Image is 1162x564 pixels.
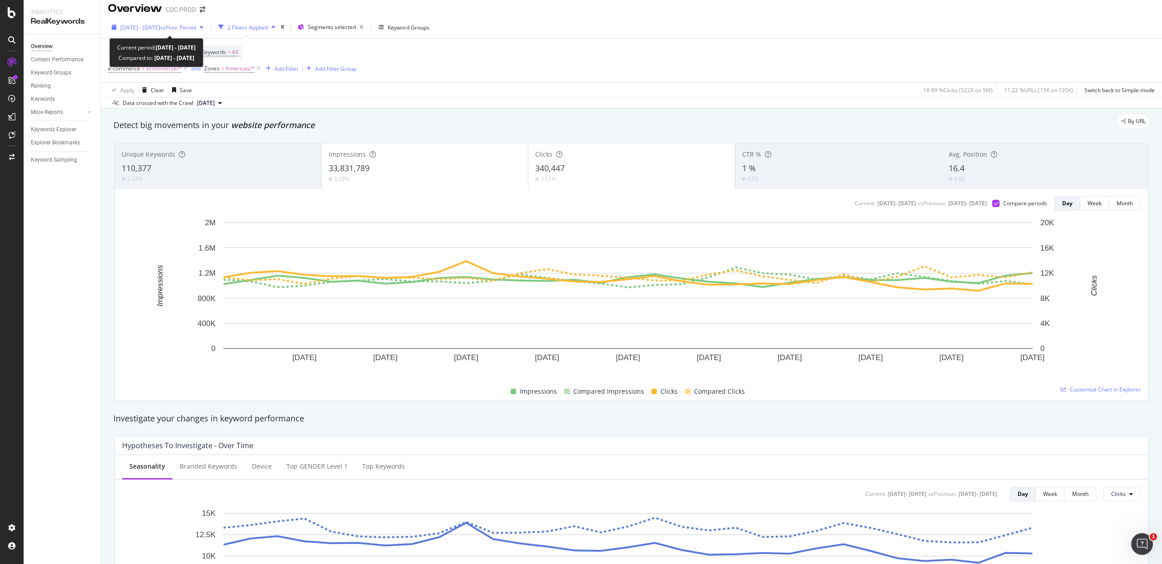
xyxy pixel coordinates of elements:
[156,265,164,307] text: Impressions
[113,413,1149,425] div: Investigate your changes in keyword performance
[1040,319,1050,328] text: 4K
[329,163,369,173] span: 33,831,789
[375,20,433,35] button: Keyword Groups
[535,150,552,158] span: Clicks
[31,81,51,91] div: Ranking
[1090,275,1098,296] text: Clicks
[31,125,94,134] a: Keywords Explorer
[146,62,182,75] span: ecommerce/*
[31,125,76,134] div: Keywords Explorer
[1054,196,1080,211] button: Day
[1043,490,1057,498] div: Week
[918,199,946,207] div: vs Previous :
[334,175,350,183] div: 0.28%
[855,199,876,207] div: Current:
[31,68,94,78] a: Keyword Groups
[1084,86,1155,94] div: Switch back to Simple mode
[193,98,226,109] button: [DATE]
[275,65,299,73] div: Add Filter
[454,353,478,362] text: [DATE]
[180,462,237,471] div: Branded Keywords
[151,86,164,94] div: Clear
[694,386,745,397] span: Compared Clicks
[262,63,299,74] button: Add Filter
[31,7,93,16] div: Analytics
[315,65,356,73] div: Add Filter Group
[142,64,145,72] span: =
[742,163,756,173] span: 1 %
[1117,199,1133,207] div: Month
[120,24,160,31] span: [DATE] - [DATE]
[31,138,80,148] div: Explorer Bookmarks
[31,138,94,148] a: Explorer Bookmarks
[168,83,192,97] button: Save
[1040,344,1044,353] text: 0
[153,54,194,62] b: [DATE] - [DATE]
[697,353,721,362] text: [DATE]
[1003,199,1047,207] div: Compare periods
[198,269,216,277] text: 1.2M
[923,86,993,94] div: 10.99 % Clicks ( 522K on 5M )
[200,6,205,13] div: arrow-right-arrow-left
[31,16,93,27] div: RealKeywords
[1040,244,1054,252] text: 16K
[227,24,268,31] div: 2 Filters Applied
[202,509,216,518] text: 15K
[1070,386,1141,393] span: Customize Chart in Explorer
[123,99,193,107] div: Data crossed with the Crawl
[120,86,134,94] div: Apply
[108,64,140,72] span: e-commerce
[31,42,53,51] div: Overview
[204,64,220,72] span: Zones
[294,20,367,35] button: Segments selected
[166,5,196,14] div: CDC PROD
[1103,487,1141,501] button: Clicks
[197,319,216,328] text: 400K
[232,46,238,59] span: All
[122,163,151,173] span: 110,377
[940,353,964,362] text: [DATE]
[949,163,965,173] span: 16.4
[160,24,196,31] span: vs Prev. Period
[129,462,165,471] div: Seasonality
[573,386,644,397] span: Compared Impressions
[202,552,216,560] text: 10K
[1072,490,1088,498] div: Month
[202,48,226,56] span: Keywords
[31,94,55,104] div: Keywords
[212,344,216,353] text: 0
[31,55,84,64] div: Content Performance
[292,353,317,362] text: [DATE]
[535,353,560,362] text: [DATE]
[221,64,224,72] span: =
[252,462,272,471] div: Device
[286,462,348,471] div: Top GENDER Level 1
[949,178,952,180] img: Equal
[1081,83,1155,97] button: Switch back to Simple mode
[1004,86,1073,94] div: 11.22 % URLs ( 15K on 135K )
[197,99,215,107] span: 2025 Aug. 29th
[127,175,143,183] div: 3.23%
[1131,533,1153,555] iframe: Intercom live chat
[226,62,255,75] span: Americas/*
[122,441,253,450] div: Hypotheses to Investigate - Over Time
[117,42,196,53] div: Current period:
[535,178,539,180] img: Equal
[858,353,883,362] text: [DATE]
[778,353,802,362] text: [DATE]
[1150,533,1157,540] span: 1
[373,353,398,362] text: [DATE]
[31,155,94,165] a: Keyword Sampling
[108,83,134,97] button: Apply
[156,44,196,51] b: [DATE] - [DATE]
[959,490,997,498] div: [DATE] - [DATE]
[1010,487,1036,501] button: Day
[31,68,71,78] div: Keyword Groups
[388,24,429,31] div: Keyword Groups
[1020,353,1045,362] text: [DATE]
[541,175,556,183] div: 3.51%
[1118,115,1149,128] div: legacy label
[31,55,94,64] a: Content Performance
[748,175,758,183] div: 0.03
[198,244,216,252] text: 1.6M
